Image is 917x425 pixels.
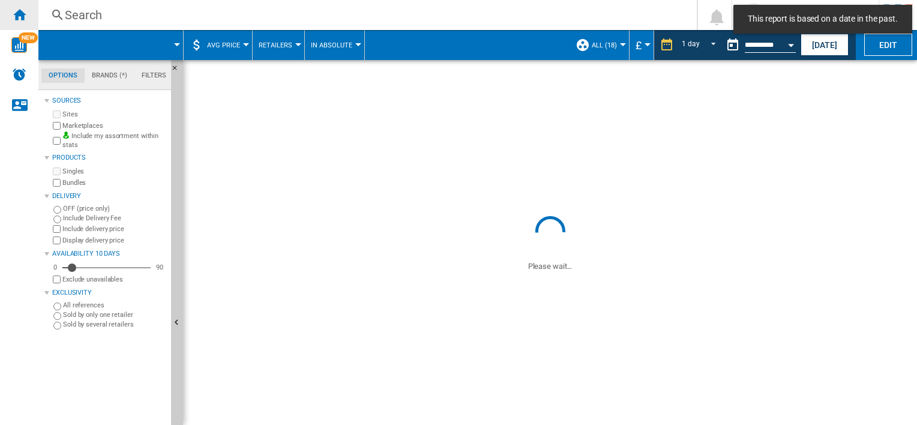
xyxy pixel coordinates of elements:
input: Include Delivery Fee [53,216,61,223]
label: Exclude unavailables [62,275,166,284]
div: Availability 10 Days [52,249,166,259]
button: £ [636,30,648,60]
label: Singles [62,167,166,176]
div: Products [52,153,166,163]
span: NEW [19,32,38,43]
span: ALL (18) [592,41,617,49]
div: AVG Price [190,30,246,60]
div: 90 [153,263,166,272]
button: Edit [864,34,912,56]
md-menu: Currency [630,30,654,60]
input: OFF (price only) [53,206,61,214]
md-select: REPORTS.WIZARD.STEPS.REPORT.STEPS.REPORT_OPTIONS.PERIOD: 1 day [680,35,721,55]
label: Include Delivery Fee [63,214,166,223]
button: Retailers [259,30,298,60]
span: This report is based on a date in the past. [744,13,901,25]
span: £ [636,39,642,52]
label: Display delivery price [62,236,166,245]
button: In Absolute [311,30,358,60]
button: [DATE] [801,34,849,56]
label: OFF (price only) [63,204,166,213]
ng-transclude: Please wait... [528,262,573,271]
div: Exclusivity [52,288,166,298]
span: AVG Price [207,41,240,49]
label: Include delivery price [62,225,166,234]
input: All references [53,303,61,310]
button: ALL (18) [592,30,623,60]
label: Marketplaces [62,121,166,130]
input: Display delivery price [53,237,61,244]
input: Marketplaces [53,122,61,130]
label: Bundles [62,178,166,187]
input: Bundles [53,179,61,187]
input: Include delivery price [53,225,61,233]
label: Sold by several retailers [63,320,166,329]
img: alerts-logo.svg [12,67,26,82]
input: Sold by only one retailer [53,312,61,320]
button: Open calendar [780,32,802,54]
md-tab-item: Options [41,68,85,83]
button: AVG Price [207,30,246,60]
div: Sources [52,96,166,106]
input: Sites [53,110,61,118]
div: 1 day [682,40,700,48]
label: Sites [62,110,166,119]
span: Retailers [259,41,292,49]
input: Singles [53,167,61,175]
div: ALL (18) [576,30,623,60]
label: Sold by only one retailer [63,310,166,319]
label: All references [63,301,166,310]
md-tab-item: Filters [134,68,173,83]
label: Include my assortment within stats [62,131,166,150]
md-slider: Availability [62,262,151,274]
button: Hide [171,60,185,82]
img: mysite-bg-18x18.png [62,131,70,139]
div: 0 [50,263,60,272]
div: This report is based on a date in the past. [721,30,798,60]
input: Include my assortment within stats [53,133,61,148]
img: wise-card.svg [11,37,27,53]
div: Delivery [52,191,166,201]
div: Search [65,7,666,23]
input: Sold by several retailers [53,322,61,330]
input: Display delivery price [53,276,61,283]
button: md-calendar [721,33,745,57]
md-tab-item: Brands (*) [85,68,134,83]
span: In Absolute [311,41,352,49]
